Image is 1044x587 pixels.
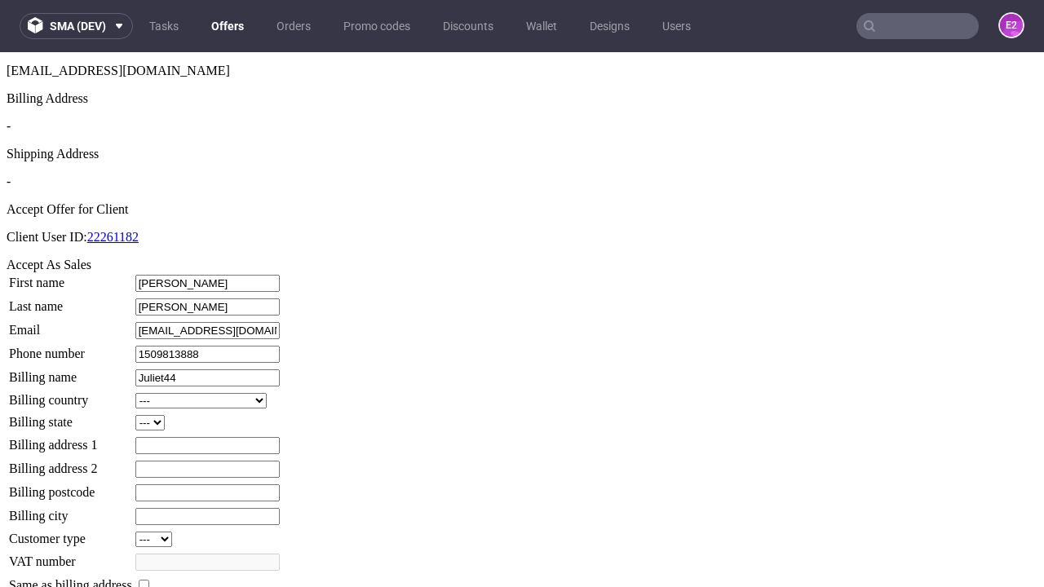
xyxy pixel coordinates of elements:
figcaption: e2 [1000,14,1023,37]
td: Billing state [8,362,133,379]
td: Last name [8,245,133,264]
div: Accept Offer for Client [7,150,1037,165]
td: Billing postcode [8,431,133,450]
span: - [7,122,11,136]
a: Discounts [433,13,503,39]
td: Email [8,269,133,288]
td: Customer type [8,479,133,496]
a: Wallet [516,13,567,39]
div: Billing Address [7,39,1037,54]
td: Phone number [8,293,133,311]
td: Billing country [8,340,133,357]
span: [EMAIL_ADDRESS][DOMAIN_NAME] [7,11,230,25]
span: - [7,67,11,81]
a: Designs [580,13,639,39]
td: First name [8,222,133,241]
td: VAT number [8,501,133,519]
td: Billing name [8,316,133,335]
div: Accept As Sales [7,205,1037,220]
a: Orders [267,13,321,39]
td: Billing address 1 [8,384,133,403]
a: 22261182 [87,178,139,192]
a: Offers [201,13,254,39]
div: Shipping Address [7,95,1037,109]
p: Client User ID: [7,178,1037,192]
td: Billing address 2 [8,408,133,426]
a: Users [652,13,701,39]
a: Promo codes [334,13,420,39]
a: Tasks [139,13,188,39]
button: sma (dev) [20,13,133,39]
td: Same as billing address [8,524,133,542]
span: sma (dev) [50,20,106,32]
td: Billing city [8,455,133,474]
